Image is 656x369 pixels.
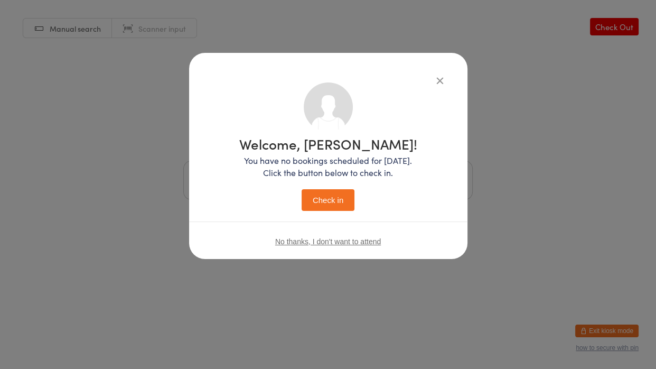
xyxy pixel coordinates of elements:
img: no_photo.png [304,82,353,132]
button: No thanks, I don't want to attend [275,237,381,246]
p: You have no bookings scheduled for [DATE]. Click the button below to check in. [239,154,417,179]
h1: Welcome, [PERSON_NAME]! [239,137,417,151]
button: Check in [302,189,354,211]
